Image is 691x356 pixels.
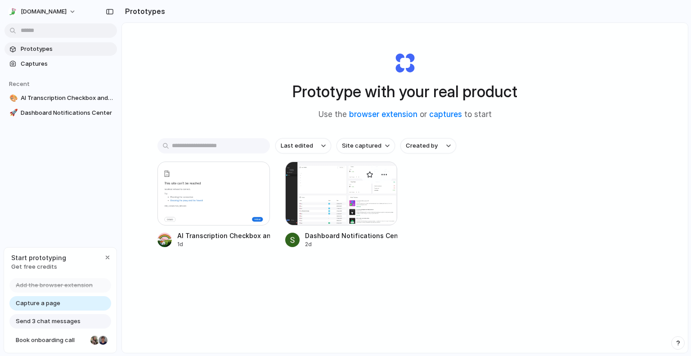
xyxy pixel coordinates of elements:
a: Captures [4,57,117,71]
span: Dashboard Notifications Center [21,108,113,117]
span: Use the or to start [319,109,492,121]
span: Created by [406,141,438,150]
a: 🚀Dashboard Notifications Center [4,106,117,120]
span: Get free credits [11,262,66,271]
span: Capture a page [16,299,60,308]
a: AI Transcription Checkbox and Graph BarsAI Transcription Checkbox and Graph Bars1d [157,162,270,248]
span: Site captured [342,141,381,150]
span: [DOMAIN_NAME] [21,7,67,16]
span: Last edited [281,141,313,150]
button: 🎨 [8,94,17,103]
div: 🎨 [9,93,16,104]
span: AI Transcription Checkbox and Graph Bars [21,94,113,103]
span: Send 3 chat messages [16,317,81,326]
span: Add the browser extension [16,281,93,290]
button: [DOMAIN_NAME] [4,5,81,19]
h1: Prototype with your real product [292,80,517,104]
span: Start prototyping [11,253,66,262]
a: 🎨AI Transcription Checkbox and Graph Bars [4,91,117,105]
a: captures [429,110,462,119]
div: Dashboard Notifications Center [305,231,398,240]
span: Captures [21,59,113,68]
div: 🚀 [9,108,16,118]
button: 🚀 [8,108,17,117]
a: browser extension [349,110,417,119]
span: Recent [9,80,30,87]
button: Site captured [337,138,395,153]
a: Prototypes [4,42,117,56]
span: Prototypes [21,45,113,54]
div: Nicole Kubica [90,335,100,346]
a: Dashboard Notifications CenterDashboard Notifications Center2d [285,162,398,248]
a: Book onboarding call [9,333,111,347]
span: Book onboarding call [16,336,87,345]
div: AI Transcription Checkbox and Graph Bars [177,231,270,240]
div: 1d [177,240,270,248]
div: Christian Iacullo [98,335,108,346]
button: Created by [400,138,456,153]
div: 2d [305,240,398,248]
h2: Prototypes [121,6,165,17]
button: Last edited [275,138,331,153]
